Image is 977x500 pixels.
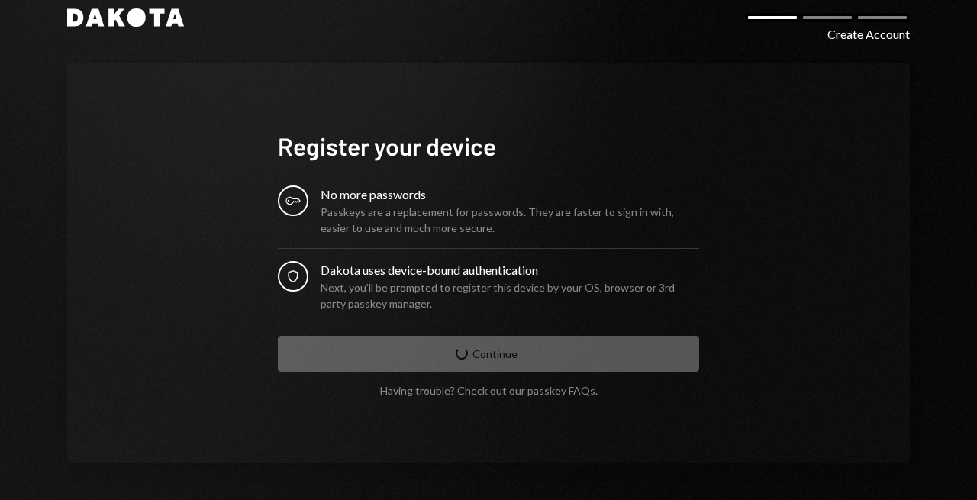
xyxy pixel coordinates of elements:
[321,204,699,236] div: Passkeys are a replacement for passwords. They are faster to sign in with, easier to use and much...
[827,25,910,44] div: Create Account
[321,279,699,311] div: Next, you’ll be prompted to register this device by your OS, browser or 3rd party passkey manager.
[527,384,595,398] a: passkey FAQs
[321,261,699,279] div: Dakota uses device-bound authentication
[321,185,699,204] div: No more passwords
[380,384,598,397] div: Having trouble? Check out our .
[278,131,699,161] h1: Register your device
